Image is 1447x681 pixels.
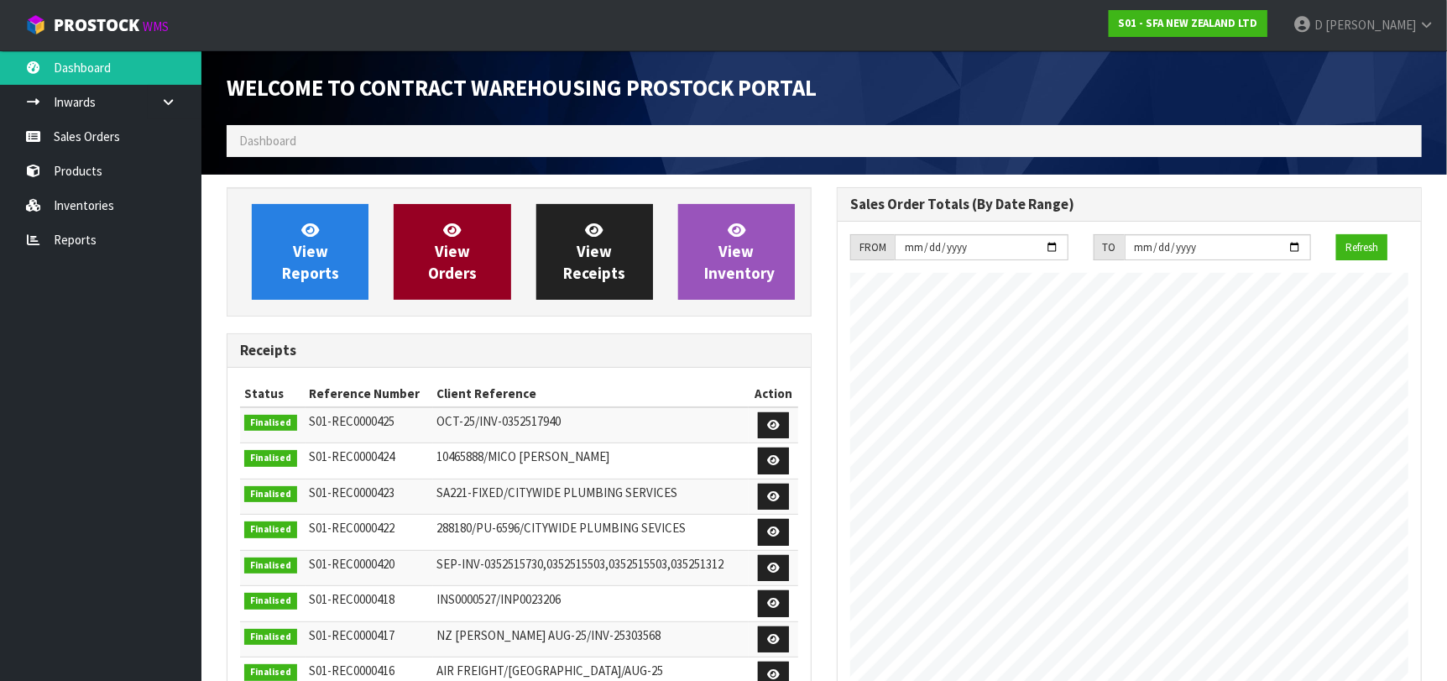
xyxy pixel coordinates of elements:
div: FROM [850,234,895,261]
th: Reference Number [306,380,433,407]
span: D [1314,17,1323,33]
span: OCT-25/INV-0352517940 [437,413,562,429]
a: ViewOrders [394,204,510,300]
img: cube-alt.png [25,14,46,35]
span: View Inventory [704,220,775,283]
span: SA221-FIXED/CITYWIDE PLUMBING SERVICES [437,485,678,500]
span: Finalised [244,450,297,467]
div: TO [1094,234,1125,261]
span: View Orders [428,220,477,283]
span: Finalised [244,558,297,574]
small: WMS [143,18,169,34]
span: S01-REC0000424 [310,448,395,464]
th: Action [749,380,798,407]
span: S01-REC0000420 [310,556,395,572]
span: Finalised [244,593,297,610]
span: View Receipts [563,220,625,283]
th: Status [240,380,306,407]
h3: Sales Order Totals (By Date Range) [850,196,1408,212]
span: ProStock [54,14,139,36]
span: S01-REC0000418 [310,591,395,607]
span: 10465888/MICO [PERSON_NAME] [437,448,610,464]
h3: Receipts [240,343,798,359]
span: AIR FREIGHT/[GEOGRAPHIC_DATA]/AUG-25 [437,663,664,678]
span: View Reports [282,220,339,283]
a: ViewReceipts [536,204,653,300]
span: S01-REC0000417 [310,627,395,643]
span: S01-REC0000423 [310,485,395,500]
strong: S01 - SFA NEW ZEALAND LTD [1118,16,1258,30]
span: Finalised [244,521,297,538]
button: Refresh [1336,234,1387,261]
span: INS0000527/INP0023206 [437,591,562,607]
span: S01-REC0000422 [310,520,395,536]
span: S01-REC0000425 [310,413,395,429]
span: Finalised [244,664,297,681]
span: NZ [PERSON_NAME] AUG-25/INV-25303568 [437,627,661,643]
span: Welcome to Contract Warehousing ProStock Portal [227,74,817,102]
a: ViewReports [252,204,368,300]
span: Finalised [244,629,297,646]
span: [PERSON_NAME] [1325,17,1416,33]
a: ViewInventory [678,204,795,300]
span: Finalised [244,486,297,503]
span: Dashboard [239,133,296,149]
span: SEP-INV-0352515730,0352515503,0352515503,035251312 [437,556,724,572]
span: S01-REC0000416 [310,663,395,678]
th: Client Reference [433,380,750,407]
span: Finalised [244,415,297,432]
span: 288180/PU-6596/CITYWIDE PLUMBING SEVICES [437,520,687,536]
